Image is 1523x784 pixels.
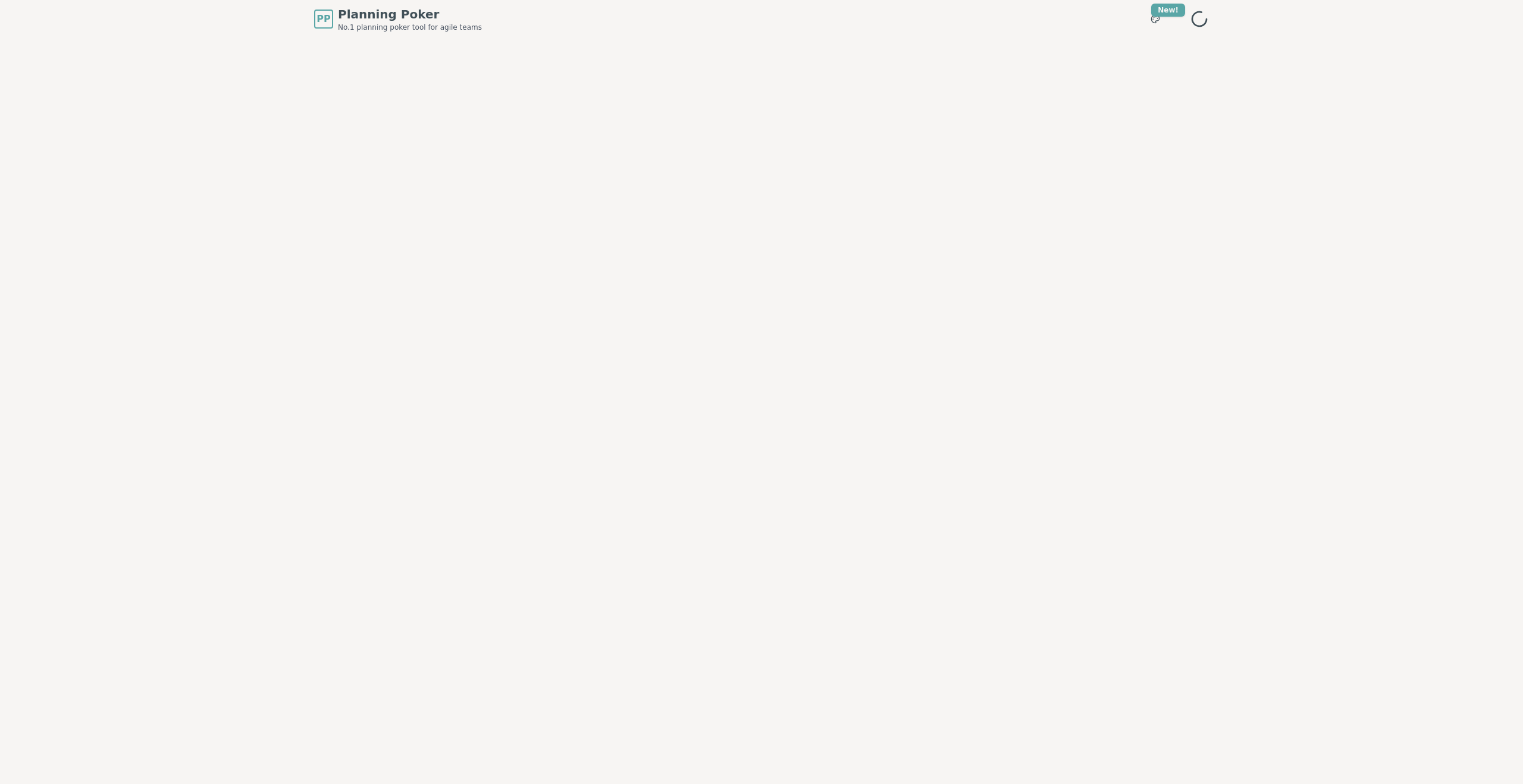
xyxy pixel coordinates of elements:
span: No.1 planning poker tool for agile teams [338,23,482,32]
button: New! [1145,8,1166,30]
span: Planning Poker [338,6,482,23]
span: PP [316,12,330,26]
div: New! [1151,4,1185,17]
a: PPPlanning PokerNo.1 planning poker tool for agile teams [314,6,482,32]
